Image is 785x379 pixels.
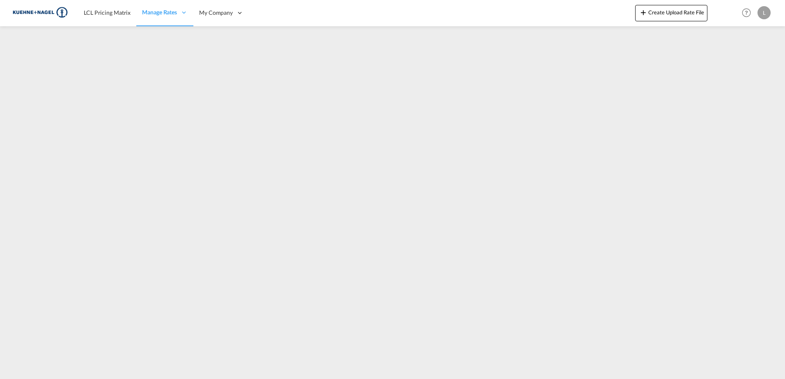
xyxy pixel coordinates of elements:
[635,5,707,21] button: icon-plus 400-fgCreate Upload Rate File
[638,7,648,17] md-icon: icon-plus 400-fg
[142,8,177,16] span: Manage Rates
[12,4,68,22] img: 36441310f41511efafde313da40ec4a4.png
[757,6,771,19] div: L
[739,6,757,21] div: Help
[739,6,753,20] span: Help
[84,9,131,16] span: LCL Pricing Matrix
[199,9,233,17] span: My Company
